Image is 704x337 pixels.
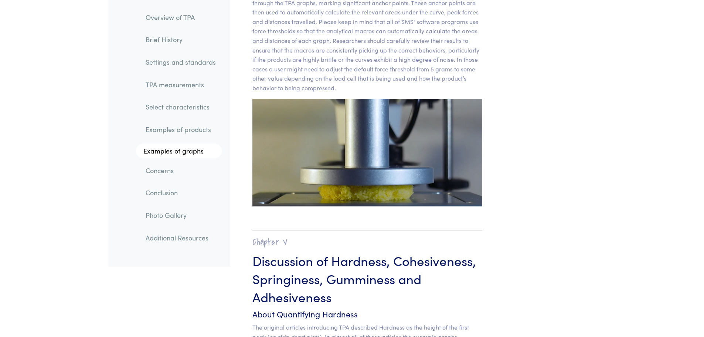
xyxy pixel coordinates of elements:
[252,309,483,320] h6: About Quantifying Hardness
[252,236,483,248] h2: Chapter V
[140,185,222,202] a: Conclusion
[140,207,222,224] a: Photo Gallery
[140,229,222,246] a: Additional Resources
[140,99,222,116] a: Select characteristics
[252,251,483,306] h3: Discussion of Hardness, Cohesiveness, Springiness, Gumminess and Adhesiveness
[140,54,222,71] a: Settings and standards
[140,162,222,179] a: Concerns
[136,144,222,158] a: Examples of graphs
[140,31,222,48] a: Brief History
[140,121,222,138] a: Examples of products
[140,76,222,93] a: TPA measurements
[252,99,483,207] img: pound cake, compressed to 75%
[140,9,222,26] a: Overview of TPA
